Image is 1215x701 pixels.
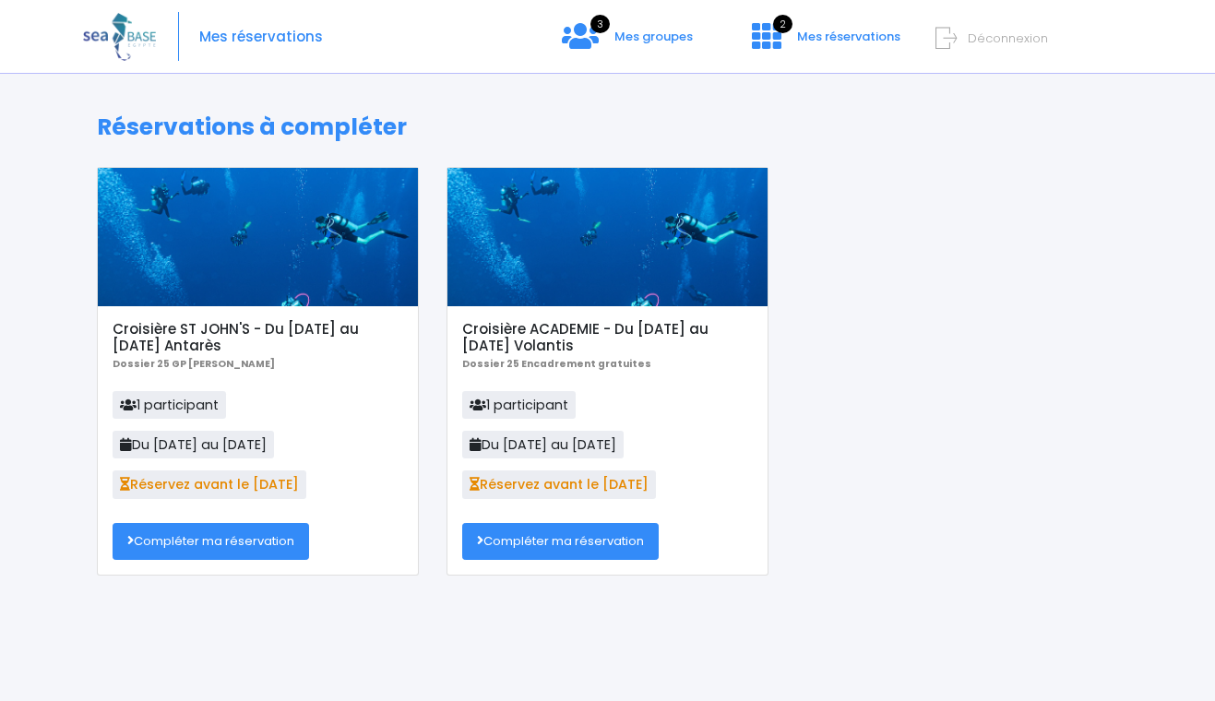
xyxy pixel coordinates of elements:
a: Compléter ma réservation [113,523,309,560]
span: 1 participant [462,391,576,419]
a: Compléter ma réservation [462,523,659,560]
span: Mes groupes [614,28,693,45]
b: Dossier 25 Encadrement gratuites [462,357,651,371]
span: Du [DATE] au [DATE] [113,431,274,458]
span: 3 [590,15,610,33]
h1: Réservations à compléter [97,113,1118,141]
h5: Croisière ST JOHN'S - Du [DATE] au [DATE] Antarès [113,321,402,354]
a: 2 Mes réservations [737,34,911,52]
span: Du [DATE] au [DATE] [462,431,624,458]
span: Réservez avant le [DATE] [113,470,306,498]
span: 2 [773,15,792,33]
span: Mes réservations [797,28,900,45]
span: 1 participant [113,391,226,419]
h5: Croisière ACADEMIE - Du [DATE] au [DATE] Volantis [462,321,752,354]
b: Dossier 25 GP [PERSON_NAME] [113,357,275,371]
a: 3 Mes groupes [547,34,708,52]
span: Réservez avant le [DATE] [462,470,656,498]
span: Déconnexion [968,30,1048,47]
